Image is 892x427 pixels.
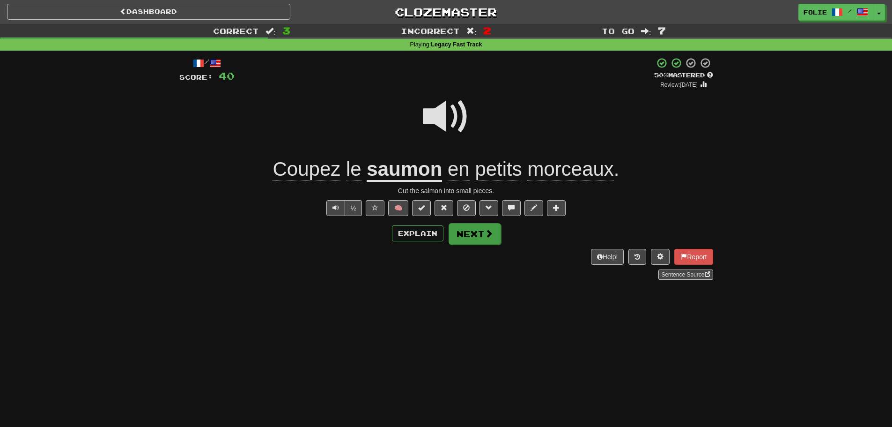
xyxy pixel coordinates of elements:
button: Next [449,223,501,245]
span: 7 [658,25,666,36]
span: 2 [483,25,491,36]
button: Grammar (alt+g) [479,200,498,216]
button: Help! [591,249,624,265]
button: 🧠 [388,200,408,216]
small: Review: [DATE] [660,82,698,88]
div: / [179,57,235,69]
button: Favorite sentence (alt+f) [366,200,384,216]
strong: Legacy Fast Track [431,41,482,48]
span: Correct [213,26,259,36]
span: Incorrect [401,26,460,36]
span: To go [602,26,634,36]
button: ½ [345,200,362,216]
div: Text-to-speech controls [324,200,362,216]
span: 50 % [654,71,668,79]
button: Play sentence audio (ctl+space) [326,200,345,216]
button: Edit sentence (alt+d) [524,200,543,216]
span: / [848,7,852,14]
a: Dashboard [7,4,290,20]
span: : [641,27,651,35]
a: folie / [798,4,873,21]
span: . [442,158,619,180]
span: : [265,27,276,35]
button: Reset to 0% Mastered (alt+r) [435,200,453,216]
button: Add to collection (alt+a) [547,200,566,216]
a: Clozemaster [304,4,588,20]
span: en [448,158,470,180]
button: Ignore sentence (alt+i) [457,200,476,216]
span: petits [475,158,522,180]
button: Report [674,249,713,265]
span: : [466,27,477,35]
span: Coupez [273,158,340,180]
div: Mastered [654,71,713,80]
button: Discuss sentence (alt+u) [502,200,521,216]
span: 40 [219,70,235,82]
a: Sentence Source [658,270,713,280]
span: folie [804,8,827,16]
span: morceaux [527,158,613,180]
button: Set this sentence to 100% Mastered (alt+m) [412,200,431,216]
span: Score: [179,73,213,81]
div: Cut the salmon into small pieces. [179,186,713,195]
button: Explain [392,225,443,241]
u: saumon [367,158,442,182]
span: 3 [282,25,290,36]
button: Round history (alt+y) [628,249,646,265]
span: le [346,158,361,180]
